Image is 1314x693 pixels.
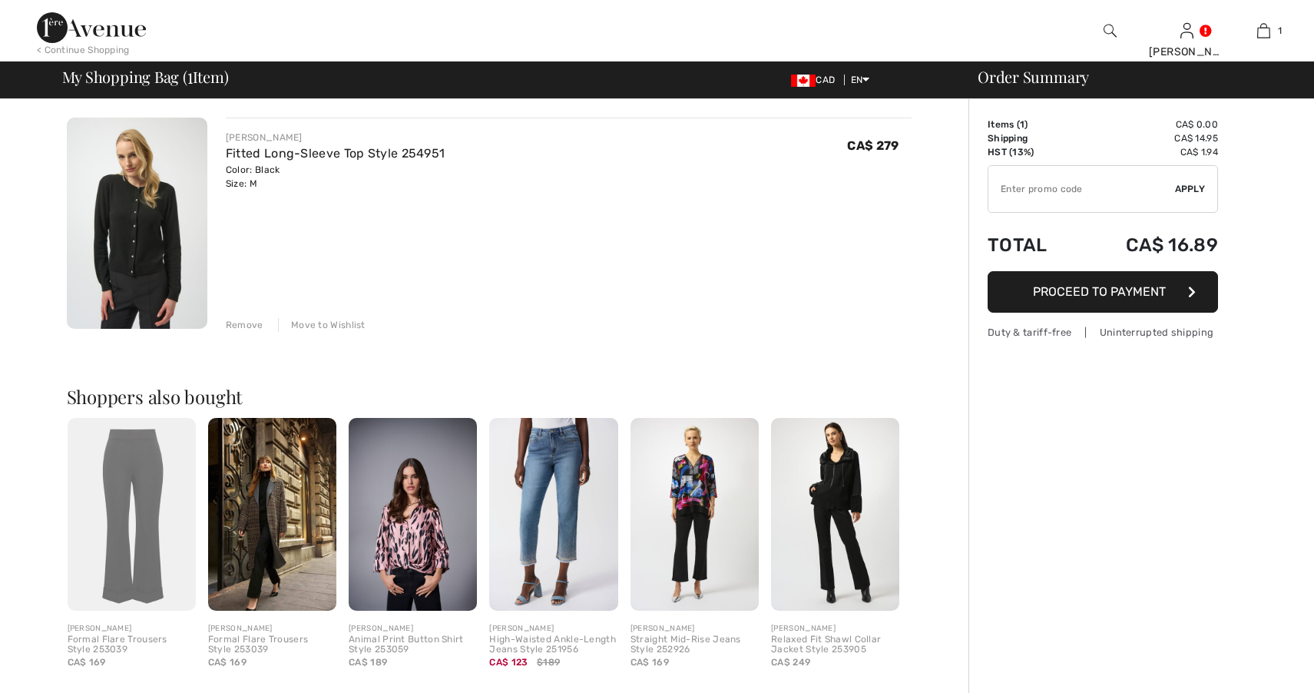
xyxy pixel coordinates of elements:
[187,65,193,85] span: 1
[1257,22,1270,40] img: My Bag
[988,325,1218,340] div: Duty & tariff-free | Uninterrupted shipping
[1104,22,1117,40] img: search the website
[208,657,247,668] span: CA$ 169
[226,131,445,144] div: [PERSON_NAME]
[37,12,146,43] img: 1ère Avenue
[1078,219,1218,271] td: CA$ 16.89
[1020,119,1024,130] span: 1
[1180,22,1193,40] img: My Info
[1180,23,1193,38] a: Sign In
[1226,22,1301,40] a: 1
[851,75,870,85] span: EN
[489,657,528,668] span: CA$ 123
[489,623,617,635] div: [PERSON_NAME]
[791,75,841,85] span: CAD
[62,69,229,85] span: My Shopping Bag ( Item)
[349,657,387,668] span: CA$ 189
[208,418,336,611] img: Formal Flare Trousers Style 253039
[68,418,196,611] img: Formal Flare Trousers Style 253039
[1078,131,1218,145] td: CA$ 14.95
[988,131,1078,145] td: Shipping
[959,69,1305,85] div: Order Summary
[349,635,477,656] div: Animal Print Button Shirt Style 253059
[537,655,560,669] span: $189
[1078,118,1218,131] td: CA$ 0.00
[771,635,899,656] div: Relaxed Fit Shawl Collar Jacket Style 253905
[631,623,759,635] div: [PERSON_NAME]
[68,623,196,635] div: [PERSON_NAME]
[988,118,1078,131] td: Items ( )
[631,657,669,668] span: CA$ 169
[68,635,196,656] div: Formal Flare Trousers Style 253039
[226,318,263,332] div: Remove
[631,418,759,611] img: Straight Mid-Rise Jeans Style 252926
[847,138,899,153] span: CA$ 279
[1175,182,1206,196] span: Apply
[67,387,912,406] h2: Shoppers also bought
[988,219,1078,271] td: Total
[489,635,617,656] div: High-Waisted Ankle-Length Jeans Style 251956
[1033,284,1166,299] span: Proceed to Payment
[226,163,445,191] div: Color: Black Size: M
[67,118,207,329] img: Fitted Long-Sleeve Top Style 254951
[791,75,816,87] img: Canadian Dollar
[349,418,477,611] img: Animal Print Button Shirt Style 253059
[226,146,445,161] a: Fitted Long-Sleeve Top Style 254951
[771,418,899,611] img: Relaxed Fit Shawl Collar Jacket Style 253905
[988,166,1175,212] input: Promo code
[988,271,1218,313] button: Proceed to Payment
[1078,145,1218,159] td: CA$ 1.94
[37,43,130,57] div: < Continue Shopping
[208,623,336,635] div: [PERSON_NAME]
[208,635,336,656] div: Formal Flare Trousers Style 253039
[771,623,899,635] div: [PERSON_NAME]
[489,418,617,611] img: High-Waisted Ankle-Length Jeans Style 251956
[631,635,759,656] div: Straight Mid-Rise Jeans Style 252926
[278,318,366,332] div: Move to Wishlist
[988,145,1078,159] td: HST (13%)
[1149,44,1224,60] div: [PERSON_NAME]
[349,623,477,635] div: [PERSON_NAME]
[68,657,106,668] span: CA$ 169
[771,657,810,668] span: CA$ 249
[1278,24,1282,38] span: 1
